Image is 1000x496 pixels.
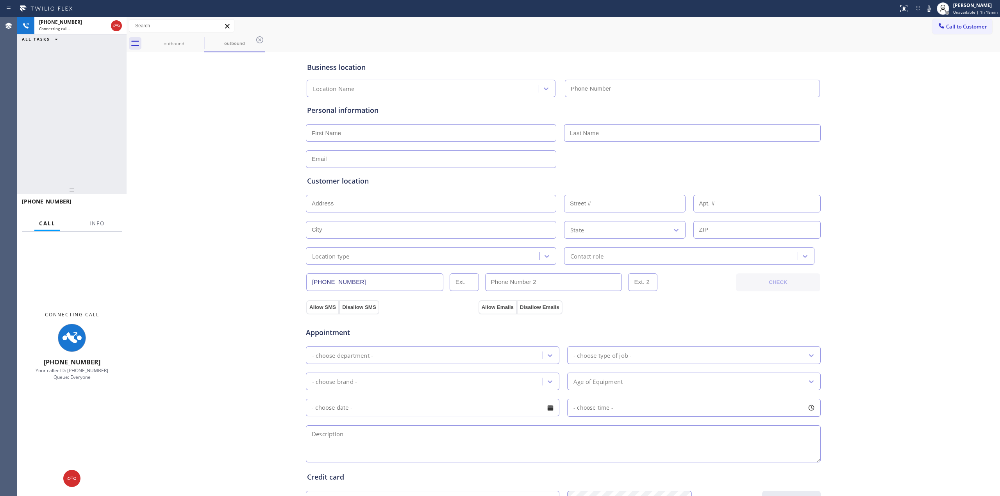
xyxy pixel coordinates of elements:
[306,221,556,239] input: City
[564,195,686,212] input: Street #
[22,36,50,42] span: ALL TASKS
[307,176,820,186] div: Customer location
[312,377,357,386] div: - choose brand -
[573,377,623,386] div: Age of Equipment
[306,327,477,338] span: Appointment
[485,273,622,291] input: Phone Number 2
[306,124,556,142] input: First Name
[306,300,339,314] button: Allow SMS
[565,80,820,97] input: Phone Number
[932,19,992,34] button: Call to Customer
[313,84,355,93] div: Location Name
[570,225,584,234] div: State
[953,2,998,9] div: [PERSON_NAME]
[145,41,204,46] div: outbound
[17,34,66,44] button: ALL TASKS
[923,3,934,14] button: Mute
[628,273,657,291] input: Ext. 2
[39,220,55,227] span: Call
[44,358,100,366] span: [PHONE_NUMBER]
[129,20,234,32] input: Search
[450,273,479,291] input: Ext.
[306,273,443,291] input: Phone Number
[63,470,80,487] button: Hang up
[22,198,71,205] span: [PHONE_NUMBER]
[306,150,556,168] input: Email
[39,26,71,31] span: Connecting call…
[312,252,350,260] div: Location type
[307,472,820,482] div: Credit card
[946,23,987,30] span: Call to Customer
[564,124,821,142] input: Last Name
[953,9,998,15] span: Unavailable | 1h 18min
[89,220,105,227] span: Info
[111,20,122,31] button: Hang up
[45,311,99,318] span: Connecting Call
[573,351,632,360] div: - choose type of job -
[693,195,821,212] input: Apt. #
[693,221,821,239] input: ZIP
[517,300,562,314] button: Disallow Emails
[306,399,559,416] input: - choose date -
[312,351,373,360] div: - choose department -
[39,19,82,25] span: [PHONE_NUMBER]
[736,273,820,291] button: CHECK
[36,367,108,380] span: Your caller ID: [PHONE_NUMBER] Queue: Everyone
[85,216,109,231] button: Info
[573,404,613,411] span: - choose time -
[306,195,556,212] input: Address
[205,40,264,46] div: outbound
[307,62,820,73] div: Business location
[570,252,604,260] div: Contact role
[339,300,379,314] button: Disallow SMS
[307,105,820,116] div: Personal information
[34,216,60,231] button: Call
[479,300,517,314] button: Allow Emails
